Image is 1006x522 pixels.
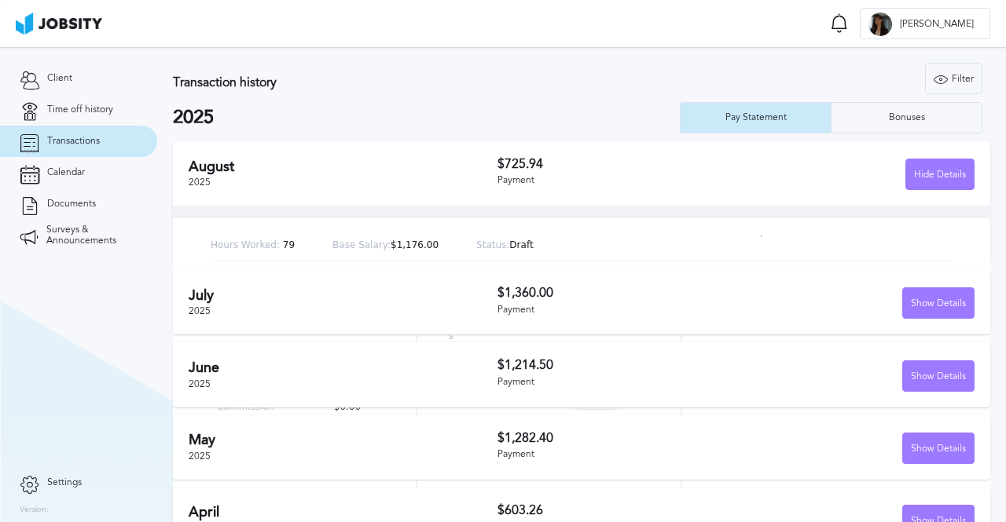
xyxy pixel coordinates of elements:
div: B [868,13,892,36]
span: Settings [47,477,82,488]
span: 2025 [189,451,211,462]
div: Payment [497,449,736,460]
p: $1,176.00 [332,240,439,251]
span: 2025 [189,378,211,389]
h3: $1,360.00 [497,286,736,300]
p: $0.00 [326,402,385,424]
div: Filter [926,64,982,95]
span: Calendar [47,167,85,178]
h2: May [189,432,497,448]
div: Bonuses [881,112,933,123]
button: Show Details [902,287,975,319]
h3: $1,214.50 [497,358,736,372]
div: Payment [497,377,736,388]
div: Show Details [903,288,974,319]
h2: 2025 [173,107,680,129]
div: Payment [497,305,736,316]
button: Hide Details [905,159,975,190]
div: Hide Details [906,159,974,191]
h2: August [189,159,497,175]
h2: July [189,287,497,304]
span: Status: [476,239,509,250]
button: Show Details [902,360,975,392]
h2: April [189,504,497,520]
div: Show Details [903,361,974,392]
h3: $725.94 [497,157,736,171]
h2: June [189,360,497,376]
button: Show Details [902,433,975,464]
button: Bonuses [831,102,982,133]
h3: $603.26 [497,503,736,517]
div: Show Details [903,433,974,465]
h3: $1,282.40 [497,431,736,445]
span: Transactions [47,136,100,147]
label: Version: [20,506,49,515]
span: Hours Worked: [211,239,280,250]
button: B[PERSON_NAME] [860,8,990,39]
span: Documents [47,199,96,210]
img: ab4bad089aa723f57921c736e9817d99.png [16,13,102,35]
p: Commissions [217,402,276,424]
span: Surveys & Announcements [46,224,138,246]
span: 2025 [189,305,211,316]
span: Base Salary: [332,239,391,250]
span: Client [47,73,72,84]
div: Pay Statement [718,112,795,123]
h3: Transaction history [173,75,615,89]
button: Filter [925,63,982,94]
div: Payment [497,175,736,186]
span: Time off history [47,104,113,115]
span: [PERSON_NAME] [892,19,982,30]
button: Pay Statement [680,102,831,133]
p: Draft [476,240,534,251]
p: 79 [211,240,295,251]
span: 2025 [189,177,211,188]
